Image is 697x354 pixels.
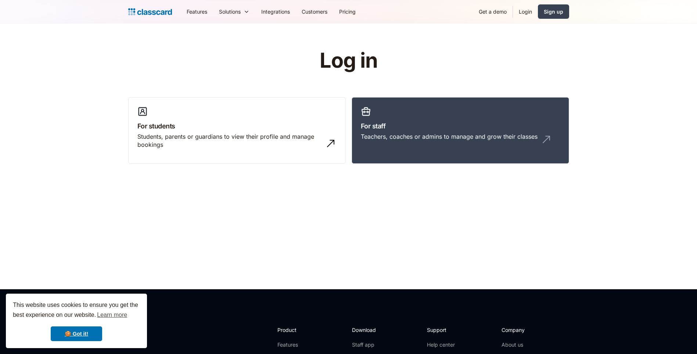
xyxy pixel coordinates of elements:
[544,8,563,15] div: Sign up
[6,294,147,348] div: cookieconsent
[219,8,241,15] div: Solutions
[277,326,317,334] h2: Product
[352,341,382,348] a: Staff app
[255,3,296,20] a: Integrations
[51,326,102,341] a: dismiss cookie message
[137,121,337,131] h3: For students
[473,3,513,20] a: Get a demo
[128,97,346,164] a: For studentsStudents, parents or guardians to view their profile and manage bookings
[502,341,550,348] a: About us
[213,3,255,20] div: Solutions
[352,326,382,334] h2: Download
[232,49,465,72] h1: Log in
[128,7,172,17] a: home
[538,4,569,19] a: Sign up
[513,3,538,20] a: Login
[427,326,457,334] h2: Support
[181,3,213,20] a: Features
[96,309,128,321] a: learn more about cookies
[296,3,333,20] a: Customers
[277,341,317,348] a: Features
[13,301,140,321] span: This website uses cookies to ensure you get the best experience on our website.
[502,326,550,334] h2: Company
[352,97,569,164] a: For staffTeachers, coaches or admins to manage and grow their classes
[427,341,457,348] a: Help center
[333,3,362,20] a: Pricing
[361,121,560,131] h3: For staff
[137,132,322,149] div: Students, parents or guardians to view their profile and manage bookings
[361,132,538,141] div: Teachers, coaches or admins to manage and grow their classes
